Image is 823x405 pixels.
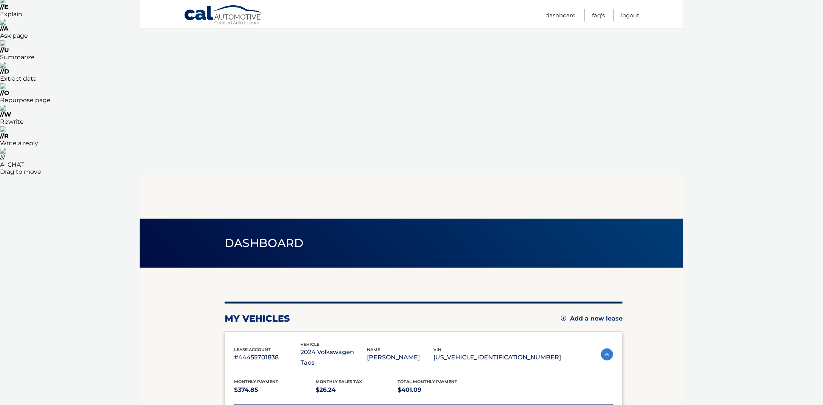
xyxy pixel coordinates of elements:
p: $401.09 [398,385,479,395]
span: name [367,347,380,352]
span: Dashboard [225,236,304,250]
span: Monthly sales Tax [316,379,362,384]
span: Monthly Payment [234,379,278,384]
p: 2024 Volkswagen Taos [301,347,367,368]
span: vehicle [301,342,319,347]
a: Add a new lease [561,315,623,322]
h2: my vehicles [225,313,290,324]
p: [PERSON_NAME] [367,352,433,363]
p: $26.24 [316,385,398,395]
img: add.svg [561,316,566,321]
span: Total Monthly Payment [398,379,457,384]
p: [US_VEHICLE_IDENTIFICATION_NUMBER] [433,352,561,363]
p: #44455701838 [234,352,301,363]
img: accordion-active.svg [601,348,613,361]
span: vin [433,347,441,352]
p: $374.85 [234,385,316,395]
span: lease account [234,347,271,352]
